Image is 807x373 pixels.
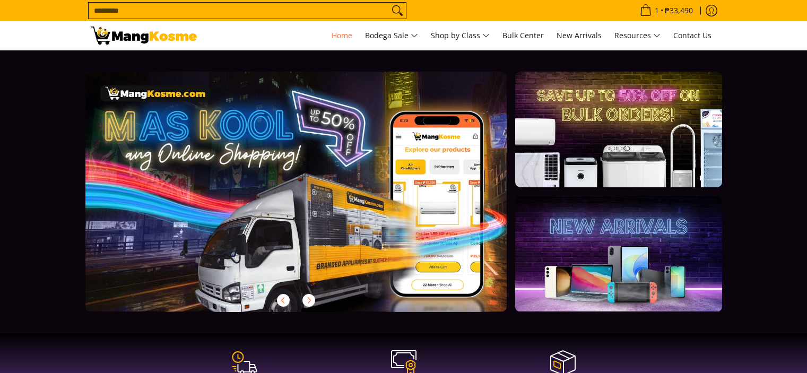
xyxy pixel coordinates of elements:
a: More [85,72,541,329]
span: Resources [614,29,661,42]
span: New Arrivals [557,30,602,40]
span: • [637,5,696,16]
span: ₱33,490 [663,7,695,14]
a: Shop by Class [426,21,495,50]
a: Contact Us [668,21,717,50]
a: Home [326,21,358,50]
span: Shop by Class [431,29,490,42]
img: Mang Kosme: Your Home Appliances Warehouse Sale Partner! [91,27,197,45]
span: Bulk Center [502,30,544,40]
a: Bodega Sale [360,21,423,50]
button: Previous [272,289,295,312]
span: Contact Us [673,30,711,40]
span: 1 [653,7,661,14]
span: Home [332,30,352,40]
span: Bodega Sale [365,29,418,42]
button: Search [389,3,406,19]
a: Bulk Center [497,21,549,50]
nav: Main Menu [207,21,717,50]
a: Resources [609,21,666,50]
a: New Arrivals [551,21,607,50]
button: Next [297,289,320,312]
